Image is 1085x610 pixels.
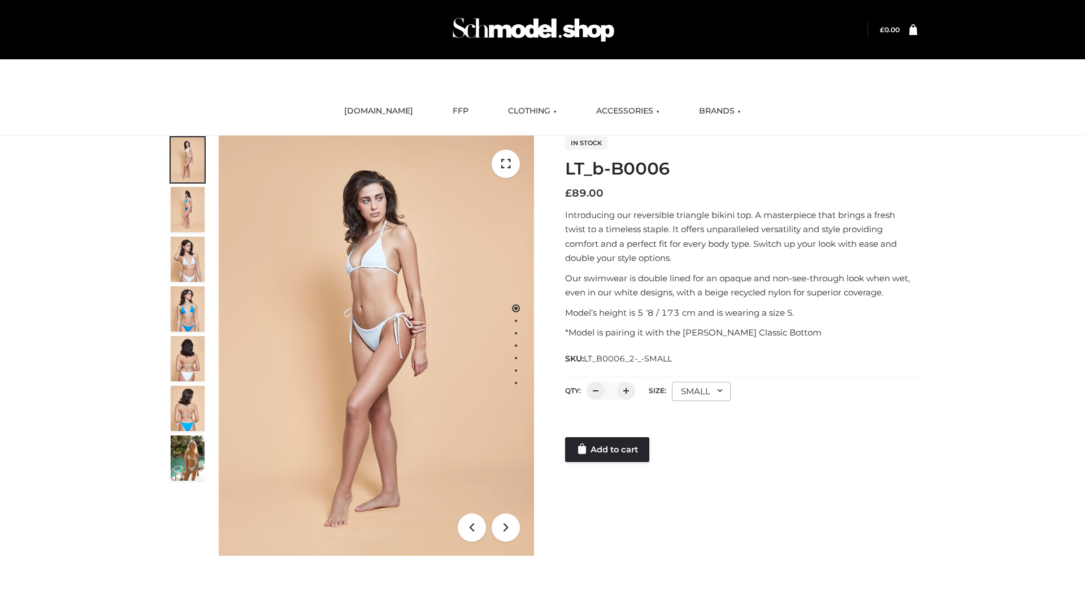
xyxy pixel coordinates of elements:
[444,99,477,124] a: FFP
[565,136,607,150] span: In stock
[449,7,618,52] img: Schmodel Admin 964
[565,437,649,462] a: Add to cart
[171,137,205,182] img: ArielClassicBikiniTop_CloudNine_AzureSky_OW114ECO_1-scaled.jpg
[565,187,572,199] span: £
[691,99,749,124] a: BRANDS
[336,99,422,124] a: [DOMAIN_NAME]
[171,435,205,481] img: Arieltop_CloudNine_AzureSky2.jpg
[565,271,917,300] p: Our swimwear is double lined for an opaque and non-see-through look when wet, even in our white d...
[588,99,668,124] a: ACCESSORIES
[880,25,900,34] bdi: 0.00
[672,382,731,401] div: SMALL
[219,136,534,556] img: ArielClassicBikiniTop_CloudNine_AzureSky_OW114ECO_1
[565,386,581,395] label: QTY:
[565,325,917,340] p: *Model is pairing it with the [PERSON_NAME] Classic Bottom
[565,187,604,199] bdi: 89.00
[171,336,205,381] img: ArielClassicBikiniTop_CloudNine_AzureSky_OW114ECO_7-scaled.jpg
[649,386,666,395] label: Size:
[584,354,672,364] span: LT_B0006_2-_-SMALL
[171,386,205,431] img: ArielClassicBikiniTop_CloudNine_AzureSky_OW114ECO_8-scaled.jpg
[171,187,205,232] img: ArielClassicBikiniTop_CloudNine_AzureSky_OW114ECO_2-scaled.jpg
[880,25,900,34] a: £0.00
[171,237,205,282] img: ArielClassicBikiniTop_CloudNine_AzureSky_OW114ECO_3-scaled.jpg
[565,306,917,320] p: Model’s height is 5 ‘8 / 173 cm and is wearing a size S.
[500,99,565,124] a: CLOTHING
[565,352,673,365] span: SKU:
[171,286,205,332] img: ArielClassicBikiniTop_CloudNine_AzureSky_OW114ECO_4-scaled.jpg
[565,159,917,179] h1: LT_b-B0006
[565,208,917,265] p: Introducing our reversible triangle bikini top. A masterpiece that brings a fresh twist to a time...
[880,25,884,34] span: £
